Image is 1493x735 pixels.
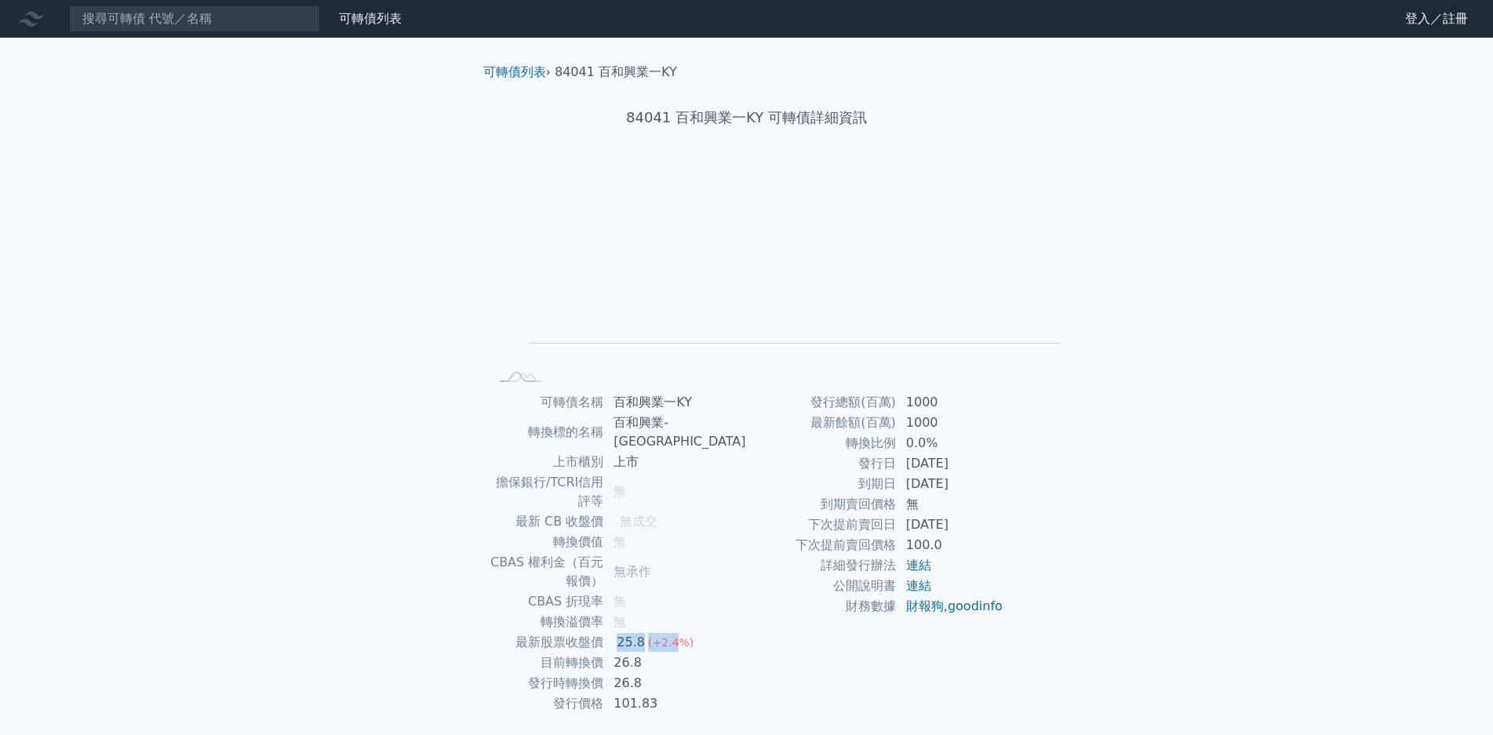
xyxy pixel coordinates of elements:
[906,599,944,613] a: 財報狗
[897,392,1004,413] td: 1000
[747,555,897,576] td: 詳細發行辦法
[747,515,897,535] td: 下次提前賣回日
[490,532,605,552] td: 轉換價值
[515,178,1061,366] g: Chart
[490,392,605,413] td: 可轉債名稱
[490,632,605,653] td: 最新股票收盤價
[747,474,897,494] td: 到期日
[490,693,605,714] td: 發行價格
[747,494,897,515] td: 到期賣回價格
[483,63,551,82] li: ›
[948,599,1003,613] a: goodinfo
[614,594,626,609] span: 無
[614,484,626,499] span: 無
[490,673,605,693] td: 發行時轉換價
[471,107,1023,129] h1: 84041 百和興業一KY 可轉債詳細資訊
[614,564,651,579] span: 無承作
[897,474,1004,494] td: [DATE]
[69,5,320,32] input: 搜尋可轉債 代號／名稱
[747,392,897,413] td: 發行總額(百萬)
[604,413,746,452] td: 百和興業-[GEOGRAPHIC_DATA]
[648,636,694,649] span: (+2.4%)
[490,413,605,452] td: 轉換標的名稱
[604,392,746,413] td: 百和興業一KY
[490,552,605,591] td: CBAS 權利金（百元報價）
[490,653,605,673] td: 目前轉換價
[490,591,605,612] td: CBAS 折現率
[490,612,605,632] td: 轉換溢價率
[747,596,897,617] td: 財務數據
[614,534,626,549] span: 無
[897,535,1004,555] td: 100.0
[604,653,746,673] td: 26.8
[897,433,1004,453] td: 0.0%
[1393,6,1480,31] a: 登入／註冊
[614,633,648,652] div: 25.8
[555,63,677,82] li: 84041 百和興業一KY
[604,673,746,693] td: 26.8
[906,578,931,593] a: 連結
[906,558,931,573] a: 連結
[490,511,605,532] td: 最新 CB 收盤價
[339,11,402,26] a: 可轉債列表
[747,433,897,453] td: 轉換比例
[604,693,746,714] td: 101.83
[897,515,1004,535] td: [DATE]
[490,472,605,511] td: 擔保銀行/TCRI信用評等
[747,535,897,555] td: 下次提前賣回價格
[604,452,746,472] td: 上市
[897,494,1004,515] td: 無
[614,614,626,629] span: 無
[747,413,897,433] td: 最新餘額(百萬)
[483,64,546,79] a: 可轉債列表
[620,514,657,529] span: 無成交
[747,576,897,596] td: 公開說明書
[897,413,1004,433] td: 1000
[897,453,1004,474] td: [DATE]
[490,452,605,472] td: 上市櫃別
[897,596,1004,617] td: ,
[747,453,897,474] td: 發行日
